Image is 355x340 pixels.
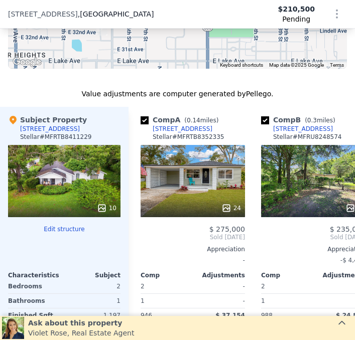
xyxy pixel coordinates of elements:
[8,294,62,308] div: Bathrooms
[141,115,222,125] div: Comp A
[330,62,344,68] a: Terms (opens in new tab)
[153,125,212,133] div: [STREET_ADDRESS]
[11,56,44,69] a: Open this area in Google Maps (opens a new window)
[64,271,121,279] div: Subject
[141,245,245,253] div: Appreciation
[8,9,78,19] span: [STREET_ADDRESS]
[66,279,121,293] div: 2
[261,271,313,279] div: Comp
[187,117,200,124] span: 0.14
[20,125,80,133] div: [STREET_ADDRESS]
[28,318,134,328] div: Ask about this property
[8,115,87,125] div: Subject Property
[2,317,24,339] img: Violet Rose
[97,203,116,213] div: 10
[273,125,333,133] div: [STREET_ADDRESS]
[141,294,191,308] div: 1
[141,253,245,267] div: -
[8,271,64,279] div: Characteristics
[78,9,154,19] span: , [GEOGRAPHIC_DATA]
[141,125,212,133] a: [STREET_ADDRESS]
[195,279,245,293] div: -
[8,279,62,293] div: Bedrooms
[11,56,44,69] img: Google
[261,312,273,319] span: 988
[307,117,317,124] span: 0.3
[141,233,245,241] span: Sold [DATE]
[220,62,263,69] button: Keyboard shortcuts
[20,133,91,141] div: Stellar # MFRTB8411229
[141,312,152,319] span: 946
[301,117,339,124] span: ( miles)
[193,271,245,279] div: Adjustments
[141,283,145,290] span: 2
[8,308,62,322] div: Finished Sqft
[278,4,315,14] span: $210,500
[327,4,347,24] button: Show Options
[269,62,324,68] span: Map data ©2025 Google
[141,271,193,279] div: Comp
[273,133,342,141] div: Stellar # MFRU8248574
[28,328,134,338] div: Violet Rose , Real Estate Agent
[195,294,245,308] div: -
[66,294,121,308] div: 1
[66,308,121,322] div: 1,197
[209,225,245,233] span: $ 275,000
[215,312,245,319] span: $ 37,154
[261,283,265,290] span: 2
[261,115,339,125] div: Comp B
[8,225,121,233] button: Edit structure
[282,14,310,24] span: Pending
[180,117,222,124] span: ( miles)
[153,133,224,141] div: Stellar # MFRTB8352335
[221,203,241,213] div: 24
[261,125,333,133] a: [STREET_ADDRESS]
[261,294,311,308] div: 1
